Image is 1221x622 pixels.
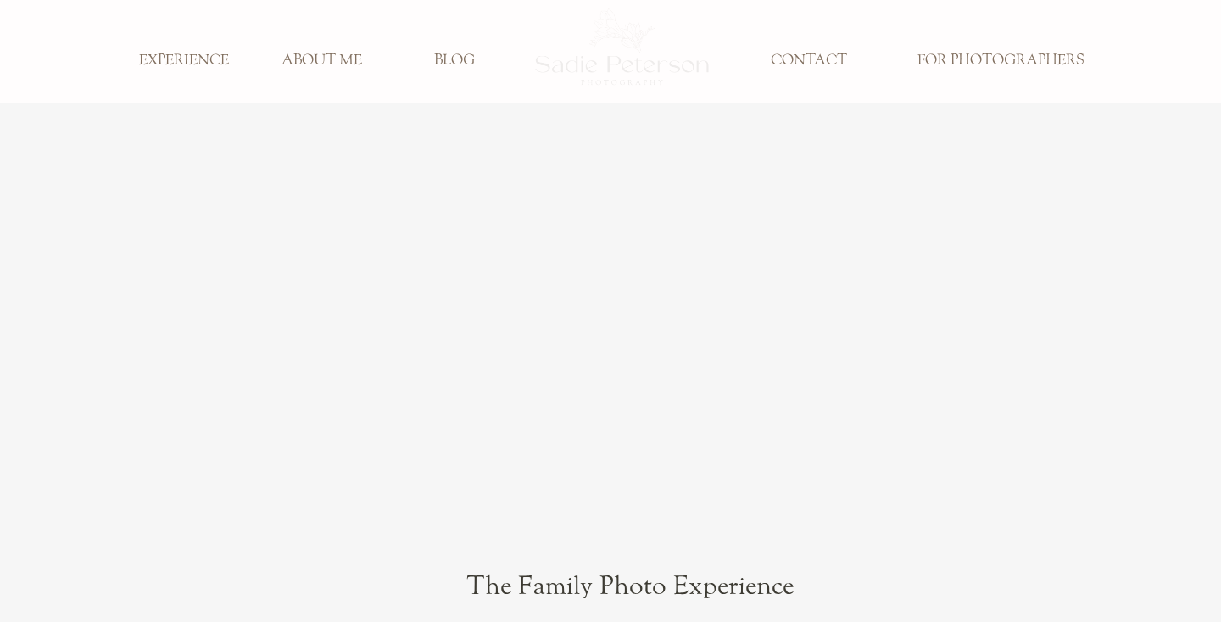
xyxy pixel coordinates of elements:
a: ABOUT ME [265,52,377,70]
a: BLOG [399,52,510,70]
a: FOR PHOTOGRAPHERS [905,52,1096,70]
a: CONTACT [753,52,865,70]
a: EXPERIENCE [128,52,240,70]
h1: The Family Photo Experience [339,570,920,605]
